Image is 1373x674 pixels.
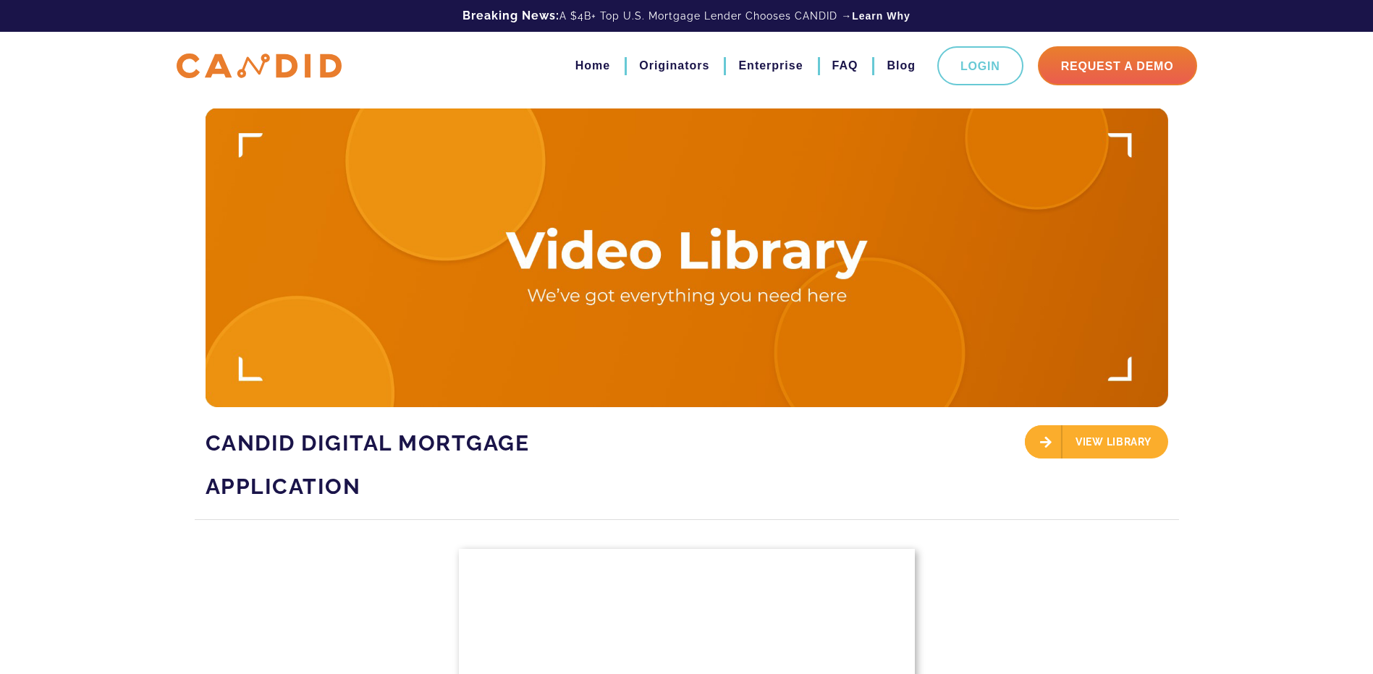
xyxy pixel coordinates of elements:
a: Request A Demo [1038,46,1197,85]
a: View Library [1025,448,1167,461]
a: Login [937,46,1023,85]
a: Originators [639,54,709,78]
b: Breaking News: [462,9,559,22]
a: Learn Why [852,9,911,23]
img: CANDID APP [177,54,342,79]
a: Enterprise [738,54,803,78]
a: Home [575,54,610,78]
div: View Library [1025,425,1167,458]
h1: CANDID Digital Mortgage Application [206,414,676,508]
img: Video Library Hero [206,108,1168,407]
a: Blog [887,54,916,78]
a: FAQ [832,54,858,78]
